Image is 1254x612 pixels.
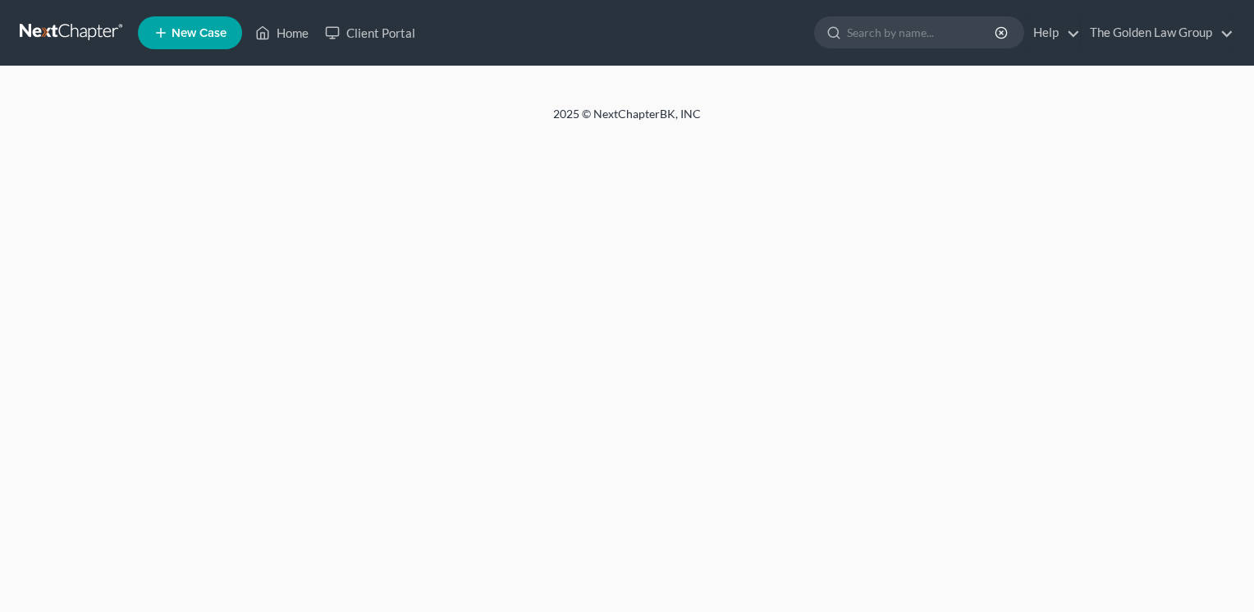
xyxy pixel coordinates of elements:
span: New Case [172,27,227,39]
a: Help [1025,18,1080,48]
a: Home [247,18,317,48]
div: 2025 © NextChapterBK, INC [159,106,1095,135]
input: Search by name... [847,17,997,48]
a: The Golden Law Group [1082,18,1233,48]
a: Client Portal [317,18,423,48]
